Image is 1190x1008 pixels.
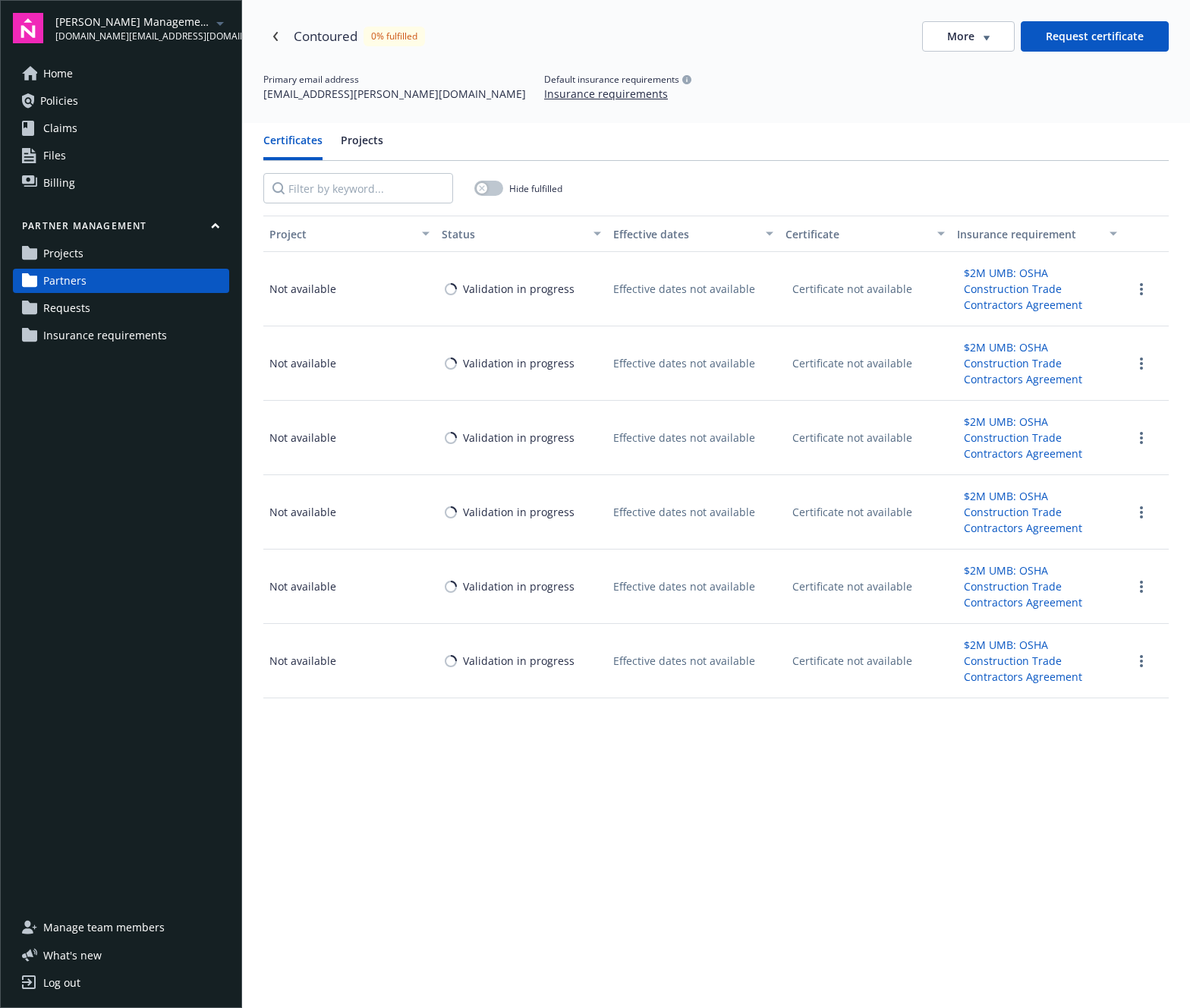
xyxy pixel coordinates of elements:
a: Home [13,61,229,86]
div: Not available [269,578,336,594]
span: Billing [43,171,75,195]
div: Effective dates not available [613,281,755,297]
button: Certificate [779,216,952,252]
button: $2M UMB: OSHA Construction Trade Contractors Agreement [957,261,1117,317]
div: Status [442,226,585,242]
div: Not available [269,430,336,446]
div: Effective dates not available [613,504,755,520]
input: Filter by keyword... [263,173,453,203]
span: Projects [43,241,83,266]
div: Log out [43,971,80,995]
a: arrowDropDown [211,14,229,32]
div: Insurance requirement [957,226,1100,242]
span: [PERSON_NAME] Management Company [55,14,211,30]
div: Not available [269,653,336,669]
button: Project [263,216,436,252]
span: What ' s new [43,947,102,963]
a: Claims [13,116,229,140]
a: more [1132,578,1151,596]
button: More [922,21,1015,52]
div: Validation in progress [463,281,575,297]
div: [EMAIL_ADDRESS][PERSON_NAME][DOMAIN_NAME] [263,86,526,102]
button: [PERSON_NAME] Management Company[DOMAIN_NAME][EMAIL_ADDRESS][DOMAIN_NAME]arrowDropDown [55,13,229,43]
div: Effective dates not available [613,653,755,669]
div: Certificate not available [785,426,919,449]
div: Effective dates not available [613,430,755,446]
div: Validation in progress [463,430,575,446]
div: Not available [269,355,336,371]
button: Insurance requirement [951,216,1123,252]
button: $2M UMB: OSHA Construction Trade Contractors Agreement [957,559,1117,614]
div: Certificate not available [785,649,919,673]
span: Manage team members [43,915,165,940]
div: Not available [269,504,336,520]
div: Project [269,226,413,242]
span: Partners [43,269,87,293]
div: Certificate [785,226,929,242]
span: Hide fulfilled [509,182,562,195]
div: Validation in progress [463,653,575,669]
div: Primary email address [263,73,526,86]
button: Certificates [263,132,323,160]
a: Billing [13,171,229,195]
a: Files [13,143,229,168]
a: Projects [13,241,229,266]
button: Insurance requirements [544,86,668,102]
a: Partners [13,269,229,293]
div: Contoured [294,27,357,46]
div: Not available [269,281,336,297]
a: more [1132,354,1151,373]
a: more [1132,280,1151,298]
span: Claims [43,116,77,140]
span: Policies [40,89,78,113]
div: Effective dates not available [613,355,755,371]
button: Status [436,216,608,252]
button: Projects [341,132,383,160]
div: Certificate not available [785,277,919,301]
a: more [1132,652,1151,670]
a: Requests [13,296,229,320]
div: Validation in progress [463,578,575,594]
span: [DOMAIN_NAME][EMAIL_ADDRESS][DOMAIN_NAME] [55,30,211,43]
span: Files [43,143,66,168]
div: Certificate not available [785,500,919,524]
div: 0% fulfilled [364,27,425,46]
button: $2M UMB: OSHA Construction Trade Contractors Agreement [957,484,1117,540]
div: Effective dates [613,226,757,242]
button: $2M UMB: OSHA Construction Trade Contractors Agreement [957,335,1117,391]
a: Navigate back [263,24,288,49]
div: Certificate not available [785,575,919,598]
div: Default insurance requirements [544,73,691,86]
span: More [947,29,974,44]
a: Manage team members [13,915,229,940]
a: more [1132,503,1151,521]
button: $2M UMB: OSHA Construction Trade Contractors Agreement [957,410,1117,465]
div: Effective dates not available [613,578,755,594]
button: Effective dates [607,216,779,252]
button: Request certificate [1021,21,1169,52]
div: Validation in progress [463,504,575,520]
button: Partner management [13,219,229,238]
a: Insurance requirements [13,323,229,348]
button: What's new [13,947,126,963]
span: Home [43,61,73,86]
span: Insurance requirements [43,323,167,348]
button: $2M UMB: OSHA Construction Trade Contractors Agreement [957,633,1117,688]
div: Validation in progress [463,355,575,371]
a: more [1132,429,1151,447]
a: Policies [13,89,229,113]
img: navigator-logo.svg [13,13,43,43]
div: Certificate not available [785,351,919,375]
span: Requests [43,296,90,320]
